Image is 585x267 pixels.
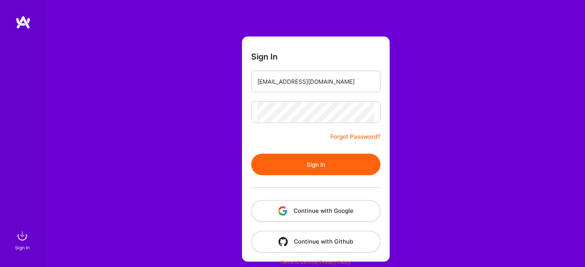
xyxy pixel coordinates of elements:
img: sign in [15,228,30,244]
a: sign inSign In [16,228,30,252]
a: Forgot Password? [330,132,380,141]
a: Terms of Service [281,259,317,265]
h3: Sign In [251,52,278,61]
button: Continue with Google [251,200,380,222]
img: icon [278,237,288,246]
a: Privacy Policy [320,259,351,265]
button: Sign In [251,154,380,175]
button: Continue with Github [251,231,380,252]
span: | [281,259,351,265]
div: © 2025 ATeams Inc., All rights reserved. [46,244,585,264]
img: logo [15,15,31,29]
div: Sign In [15,244,30,252]
img: icon [278,206,287,216]
input: Email... [257,72,374,91]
